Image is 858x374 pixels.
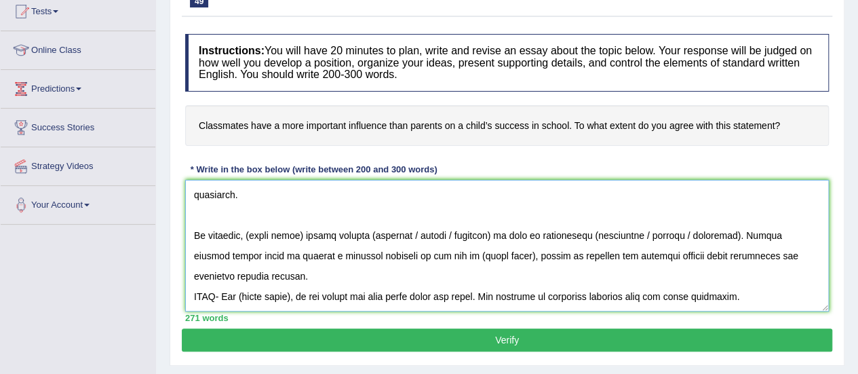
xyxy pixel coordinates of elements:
a: Strategy Videos [1,147,155,181]
div: 271 words [185,312,829,324]
h4: You will have 20 minutes to plan, write and revise an essay about the topic below. Your response ... [185,34,829,92]
a: Success Stories [1,109,155,143]
div: * Write in the box below (write between 200 and 300 words) [185,163,442,176]
h4: Classmates have a more important influence than parents on a child’s success in school. To what e... [185,105,829,147]
a: Your Account [1,186,155,220]
a: Predictions [1,70,155,104]
b: Instructions: [199,45,265,56]
button: Verify [182,329,832,352]
a: Online Class [1,31,155,65]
